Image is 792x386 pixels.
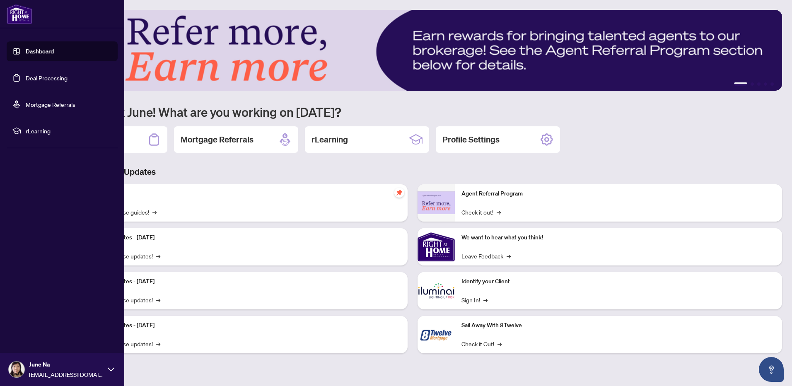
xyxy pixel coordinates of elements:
h2: Mortgage Referrals [181,134,254,145]
button: 4 [764,82,767,86]
span: → [156,339,160,348]
a: Mortgage Referrals [26,101,75,108]
span: → [497,207,501,217]
button: 3 [757,82,761,86]
img: Slide 0 [43,10,782,91]
p: Identify your Client [461,277,775,286]
p: Self-Help [87,189,401,198]
img: Agent Referral Program [418,191,455,214]
span: → [483,295,488,304]
span: → [156,295,160,304]
button: 1 [734,82,747,86]
p: Platform Updates - [DATE] [87,277,401,286]
span: [EMAIL_ADDRESS][DOMAIN_NAME] [29,370,104,379]
a: Check it Out!→ [461,339,502,348]
p: Sail Away With 8Twelve [461,321,775,330]
span: rLearning [26,126,112,135]
span: → [507,251,511,261]
span: pushpin [394,188,404,198]
a: Leave Feedback→ [461,251,511,261]
span: → [152,207,157,217]
a: Check it out!→ [461,207,501,217]
p: Agent Referral Program [461,189,775,198]
p: Platform Updates - [DATE] [87,321,401,330]
h2: Profile Settings [442,134,500,145]
span: → [497,339,502,348]
img: Identify your Client [418,272,455,309]
button: Open asap [759,357,784,382]
a: Deal Processing [26,74,68,82]
h1: Welcome back June! What are you working on [DATE]? [43,104,782,120]
span: June Na [29,360,104,369]
a: Sign In!→ [461,295,488,304]
button: 5 [770,82,774,86]
button: 2 [751,82,754,86]
p: We want to hear what you think! [461,233,775,242]
img: logo [7,4,32,24]
img: Sail Away With 8Twelve [418,316,455,353]
h2: rLearning [311,134,348,145]
img: Profile Icon [9,362,24,377]
a: Dashboard [26,48,54,55]
img: We want to hear what you think! [418,228,455,265]
h3: Brokerage & Industry Updates [43,166,782,178]
p: Platform Updates - [DATE] [87,233,401,242]
span: → [156,251,160,261]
